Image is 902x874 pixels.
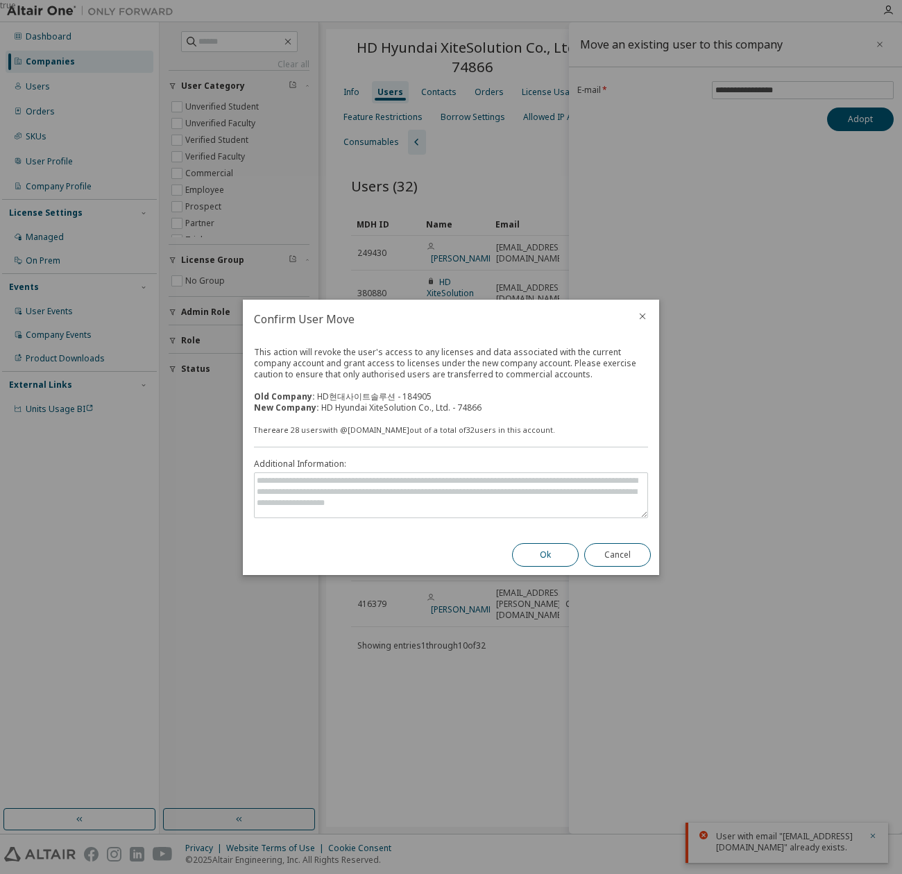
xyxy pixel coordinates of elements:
[254,347,648,413] div: This action will revoke the user's access to any licenses and data associated with the current co...
[254,459,648,470] label: Additional Information:
[243,300,626,339] h2: Confirm User Move
[254,425,648,436] div: There are 28 users with @ [DOMAIN_NAME] out of a total of 32 users in this account.
[254,402,319,413] b: New Company:
[584,543,651,567] button: Cancel
[512,543,579,567] button: Ok
[254,391,315,402] b: Old Company:
[637,311,648,322] button: close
